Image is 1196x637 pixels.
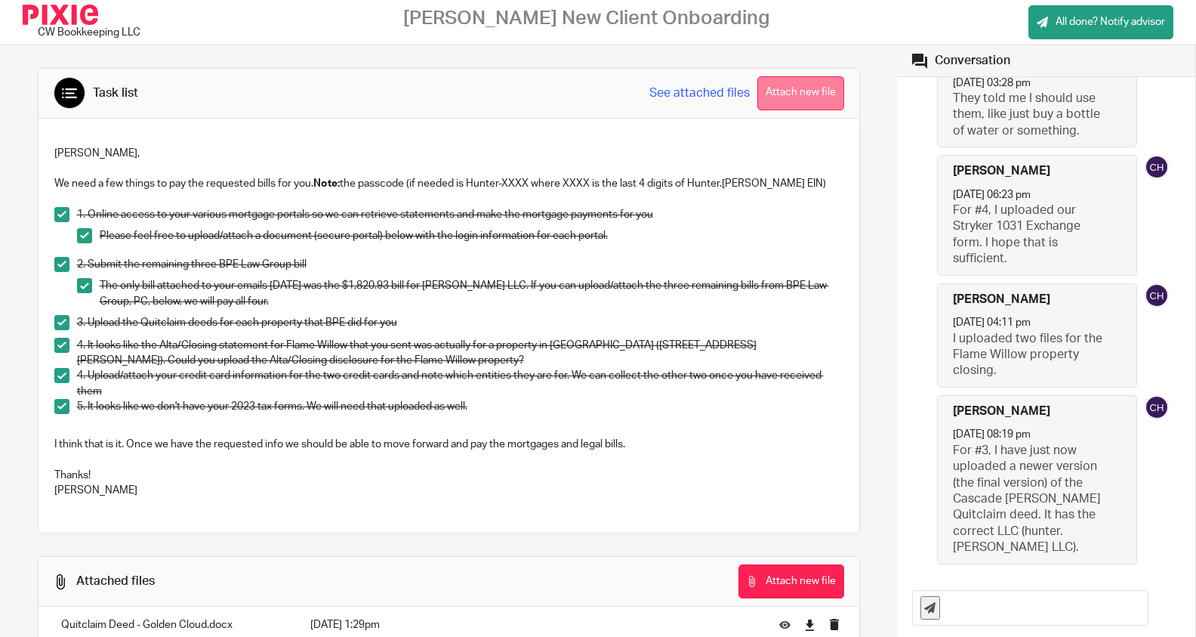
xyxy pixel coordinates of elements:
p: [PERSON_NAME], [54,146,843,161]
p: 2. Submit the remaining three BPE Law Group bill [77,257,843,272]
p: 1. Online access to your various mortgage portals so we can retrieve statements and make the mort... [77,207,843,222]
p: 5. It looks like we don't have your 2023 tax forms. We will need that uploaded as well. [77,399,843,414]
p: We need a few things to pay the requested bills for you. the passcode (if needed is Hunter-XXXX w... [54,176,843,191]
p: The only bill attached to your emails [DATE] was the $1,820.93 bill for [PERSON_NAME] LLC. If you... [100,278,843,309]
p: [DATE] 06:23 pm [953,187,1031,203]
img: svg%3E [1145,395,1169,419]
p: For #3, I have just now uploaded a newer version (the final version) of the Cascade [PERSON_NAME]... [953,443,1106,556]
a: All done? Notify advisor [1028,5,1173,39]
p: [DATE] 03:28 pm [953,76,1031,91]
div: CW Bookkeeping LLC [38,25,140,40]
div: Attached files [76,574,155,589]
div: Conversation [935,53,1010,69]
h4: [PERSON_NAME] [953,292,1050,308]
img: svg%3E [1145,283,1169,308]
p: For #4, I uploaded our Stryker 1031 Exchange form. I hope that is sufficient. [953,203,1106,267]
p: [DATE] 08:19 pm [953,427,1031,442]
p: 4. Upload/attach your credit card information for the two credit cards and note which entities th... [77,368,843,399]
h4: [PERSON_NAME] [953,404,1050,419]
p: I uploaded two files for the Flame Willow property closing. [953,331,1106,379]
p: Quitclaim Deed - Golden Cloud.docx [61,617,280,632]
button: Attach new file [738,564,844,598]
button: Attach new file [757,76,844,110]
p: 3. Upload the Quitclaim deeds for each property that BPE did for you [77,315,843,330]
p: Thanks! [54,468,843,483]
span: All done? Notify advisor [1056,14,1165,29]
h2: [PERSON_NAME] New Client Onboarding [403,7,770,30]
p: [DATE] 1:29pm [310,617,757,632]
a: Download [804,617,815,632]
a: See attached files [649,85,750,102]
img: svg%3E [1145,155,1169,179]
p: I think that is it. Once we have the requested info we should be able to move forward and pay the... [54,437,843,452]
div: Task list [93,85,138,101]
p: [PERSON_NAME] [54,483,843,498]
p: Please feel free to upload/attach a document (secure portal) below with the login information for... [100,228,843,243]
p: 4. It looks like the Alta/Closing statement for Flame Willow that you sent was actually for a pro... [77,338,843,369]
p: [DATE] 04:11 pm [953,315,1031,330]
h4: [PERSON_NAME] [953,163,1050,179]
div: CW Bookkeeping LLC [23,5,147,40]
strong: Note: [313,178,340,189]
p: They told me I should use them, like just buy a bottle of water or something. [953,91,1106,139]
